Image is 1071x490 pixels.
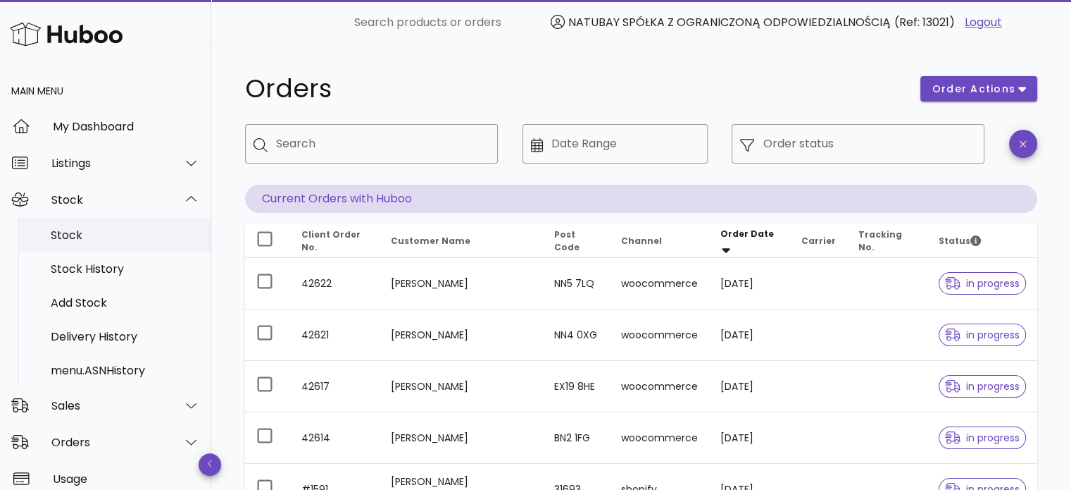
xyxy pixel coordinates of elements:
[301,228,361,253] span: Client Order No.
[51,296,200,310] div: Add Stock
[51,399,166,412] div: Sales
[609,361,708,412] td: woocommerce
[290,258,380,310] td: 42622
[554,228,580,253] span: Post Code
[380,224,543,258] th: Customer Name
[790,224,847,258] th: Carrier
[847,224,927,258] th: Tracking No.
[920,76,1037,102] button: order actions
[53,472,200,486] div: Usage
[708,412,790,464] td: [DATE]
[858,228,902,253] span: Tracking No.
[290,224,380,258] th: Client Order No.
[801,235,836,247] span: Carrier
[609,224,708,258] th: Channel
[53,120,200,133] div: My Dashboard
[245,76,903,102] h1: Orders
[380,258,543,310] td: [PERSON_NAME]
[927,224,1037,258] th: Status
[290,361,380,412] td: 42617
[51,193,166,207] div: Stock
[708,310,790,361] td: [DATE]
[568,14,891,30] span: NATUBAY SPÓŁKA Z OGRANICZONĄ ODPOWIEDZIALNOŚCIĄ
[945,278,1020,288] span: in progress
[380,310,543,361] td: [PERSON_NAME]
[51,262,200,276] div: Stock History
[708,361,790,412] td: [DATE]
[245,185,1037,213] p: Current Orders with Huboo
[543,224,609,258] th: Post Code
[51,364,200,377] div: menu.ASNHistory
[609,412,708,464] td: woocommerce
[945,330,1020,340] span: in progress
[543,258,609,310] td: NN5 7LQ
[965,14,1002,31] a: Logout
[939,235,981,247] span: Status
[391,235,470,247] span: Customer Name
[543,310,609,361] td: NN4 0XG
[51,157,166,170] div: Listings
[543,412,609,464] td: BN2 1FG
[51,436,166,449] div: Orders
[894,14,955,30] span: (Ref: 13021)
[609,258,708,310] td: woocommerce
[380,361,543,412] td: [PERSON_NAME]
[620,235,661,247] span: Channel
[945,433,1020,443] span: in progress
[290,412,380,464] td: 42614
[932,82,1016,97] span: order actions
[720,228,773,240] span: Order Date
[708,258,790,310] td: [DATE]
[10,19,123,49] img: Huboo Logo
[380,412,543,464] td: [PERSON_NAME]
[609,310,708,361] td: woocommerce
[543,361,609,412] td: EX19 8HE
[708,224,790,258] th: Order Date: Sorted descending. Activate to remove sorting.
[945,381,1020,391] span: in progress
[51,330,200,343] div: Delivery History
[290,310,380,361] td: 42621
[51,228,200,242] div: Stock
